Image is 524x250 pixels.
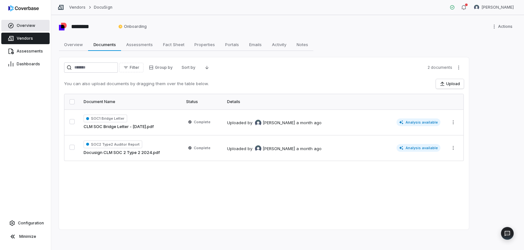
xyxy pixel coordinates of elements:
span: Onboarding [118,24,147,29]
a: Assessments [1,45,50,57]
span: Dashboards [17,61,40,67]
a: DocuSign [94,5,112,10]
img: Gerald Pe avatar [474,5,479,10]
button: More actions [448,117,458,127]
span: Complete [194,119,210,125]
button: Group by [145,63,176,72]
a: Vendors [69,5,86,10]
a: Dashboards [1,58,50,70]
a: Configuration [3,217,48,229]
button: More actions [490,22,516,31]
span: Assessments [124,40,155,49]
div: Document Name [84,99,178,104]
span: [PERSON_NAME] [263,120,295,126]
button: More actions [448,143,458,153]
span: Filter [130,65,139,70]
span: Portals [223,40,242,49]
button: Minimize [3,230,48,243]
svg: Descending [204,65,209,70]
img: Gerald Pe avatar [255,145,261,152]
div: by [248,145,295,152]
p: You can also upload documents by dragging them over the table below. [64,81,209,87]
span: Configuration [18,221,44,226]
div: Uploaded [227,120,322,126]
span: Overview [61,40,86,49]
span: Properties [192,40,217,49]
span: SOC2 Type2 Auditor Report [84,141,142,148]
button: Filter [119,63,143,72]
button: Descending [201,63,213,72]
span: [PERSON_NAME] [482,5,514,10]
div: Details [227,99,440,104]
span: Analysis available [397,144,441,152]
div: Status [186,99,219,104]
a: Vendors [1,33,50,44]
span: [PERSON_NAME] [263,146,295,152]
img: Gerald Pe avatar [255,120,261,126]
img: logo-D7KZi-bG.svg [8,5,39,12]
span: Analysis available [397,118,441,126]
span: Minimize [19,234,36,239]
span: Documents [91,40,119,49]
span: Assessments [17,49,43,54]
span: Activity [269,40,289,49]
button: Sort by [178,63,199,72]
div: a month ago [296,120,322,126]
button: Upload [436,79,464,89]
a: CLM SOC Bridge Letter - [DATE].pdf [84,124,154,130]
span: Fact Sheet [160,40,187,49]
button: Gerald Pe avatar[PERSON_NAME] [470,3,518,12]
a: Overview [1,20,50,31]
button: More actions [454,63,464,72]
div: Uploaded [227,145,322,152]
span: Vendors [17,36,33,41]
span: Overview [17,23,35,28]
div: a month ago [296,146,322,152]
span: Notes [294,40,311,49]
div: by [248,120,295,126]
span: 2 documents [428,65,452,70]
span: Complete [194,145,210,150]
span: SOC1 Bridge Letter [84,115,127,122]
span: Emails [247,40,264,49]
a: Docusign CLM SOC 2 Type 2 2024.pdf [84,149,160,156]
